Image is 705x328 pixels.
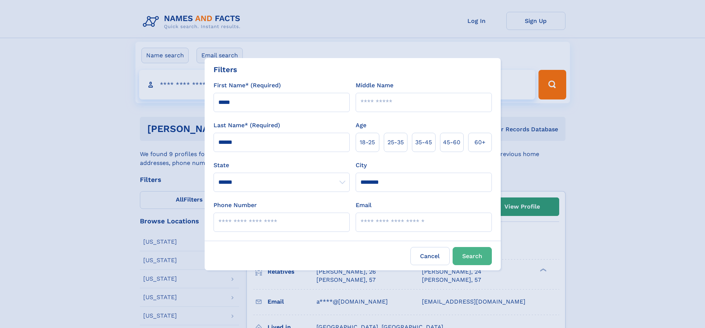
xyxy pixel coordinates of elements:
[214,81,281,90] label: First Name* (Required)
[214,161,350,170] label: State
[410,247,450,265] label: Cancel
[356,161,367,170] label: City
[214,201,257,210] label: Phone Number
[387,138,404,147] span: 25‑35
[360,138,375,147] span: 18‑25
[356,201,372,210] label: Email
[453,247,492,265] button: Search
[356,121,366,130] label: Age
[214,64,237,75] div: Filters
[474,138,486,147] span: 60+
[443,138,460,147] span: 45‑60
[214,121,280,130] label: Last Name* (Required)
[356,81,393,90] label: Middle Name
[415,138,432,147] span: 35‑45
